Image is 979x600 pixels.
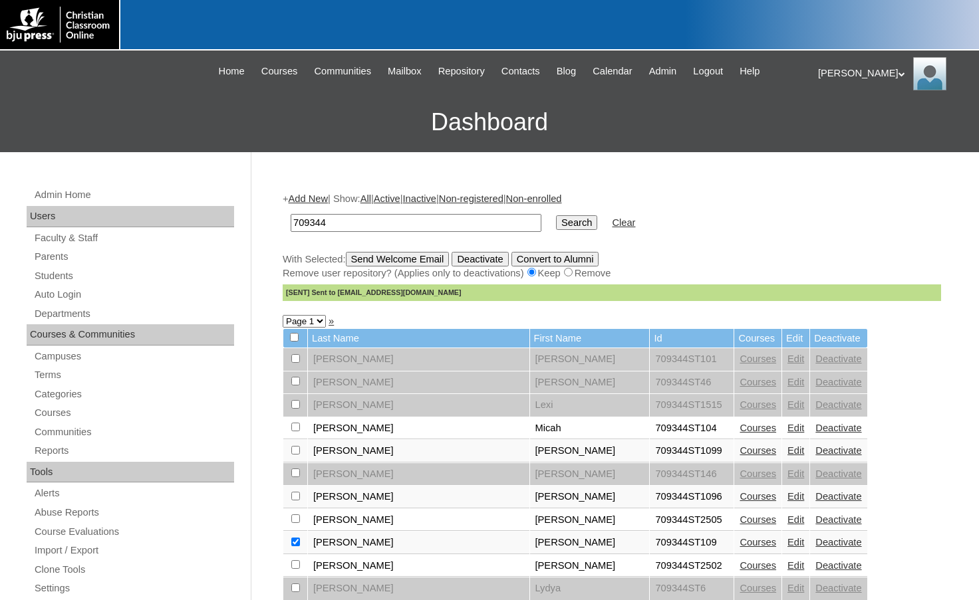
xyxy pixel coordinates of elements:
[740,560,776,571] a: Courses
[787,560,804,571] a: Edit
[530,463,650,486] td: [PERSON_NAME]
[650,417,734,440] td: 709344ST104
[283,284,941,301] div: [SENT] Sent to [EMAIL_ADDRESS][DOMAIN_NAME]
[913,57,946,90] img: Melanie Sevilla
[33,386,234,403] a: Categories
[650,329,734,348] td: Id
[650,463,734,486] td: 709344ST146
[283,252,941,301] div: With Selected:
[261,64,298,79] span: Courses
[308,440,529,462] td: [PERSON_NAME]
[33,524,234,540] a: Course Evaluations
[815,353,861,364] a: Deactivate
[787,491,804,502] a: Edit
[501,64,540,79] span: Contacts
[740,445,776,456] a: Courses
[33,306,234,322] a: Departments
[593,64,632,79] span: Calendar
[815,423,861,433] a: Deactivate
[815,583,861,593] a: Deactivate
[308,555,529,577] td: [PERSON_NAME]
[530,486,650,508] td: [PERSON_NAME]
[530,509,650,532] td: [PERSON_NAME]
[255,64,305,79] a: Courses
[33,443,234,459] a: Reports
[530,348,650,371] td: [PERSON_NAME]
[27,206,234,227] div: Users
[556,215,597,230] input: Search
[308,394,529,417] td: [PERSON_NAME]
[787,583,804,593] a: Edit
[33,485,234,502] a: Alerts
[33,249,234,265] a: Parents
[33,424,234,441] a: Communities
[650,509,734,532] td: 709344ST2505
[33,542,234,559] a: Import / Export
[530,417,650,440] td: Micah
[733,64,766,79] a: Help
[740,468,776,479] a: Courses
[815,399,861,410] a: Deactivate
[308,509,529,532] td: [PERSON_NAME]
[452,252,508,266] input: Deactivate
[308,577,529,600] td: [PERSON_NAME]
[511,252,599,266] input: Convert to Alumni
[740,537,776,548] a: Courses
[432,64,491,79] a: Repository
[650,577,734,600] td: 709344ST6
[810,329,867,348] td: Deactivate
[530,371,650,394] td: [PERSON_NAME]
[650,532,734,554] td: 709344ST109
[740,377,776,387] a: Courses
[438,64,485,79] span: Repository
[314,64,371,79] span: Communities
[815,560,861,571] a: Deactivate
[283,266,941,280] div: Remove user repository? (Applies only to deactivations) Keep Remove
[650,394,734,417] td: 709344ST1515
[642,64,684,79] a: Admin
[650,486,734,508] td: 709344ST1096
[289,193,328,204] a: Add New
[33,561,234,578] a: Clone Tools
[815,445,861,456] a: Deactivate
[740,514,776,525] a: Courses
[388,64,422,79] span: Mailbox
[33,348,234,365] a: Campuses
[7,92,972,152] h3: Dashboard
[787,423,804,433] a: Edit
[818,57,966,90] div: [PERSON_NAME]
[787,399,804,410] a: Edit
[787,445,804,456] a: Edit
[439,193,503,204] a: Non-registered
[374,193,400,204] a: Active
[787,468,804,479] a: Edit
[33,367,234,383] a: Terms
[782,329,809,348] td: Edit
[33,286,234,303] a: Auto Login
[506,193,562,204] a: Non-enrolled
[27,462,234,483] div: Tools
[650,555,734,577] td: 709344ST2502
[740,353,776,364] a: Courses
[7,7,112,43] img: logo-white.png
[815,537,861,548] a: Deactivate
[212,64,251,79] a: Home
[33,405,234,421] a: Courses
[815,491,861,502] a: Deactivate
[815,377,861,387] a: Deactivate
[308,329,529,348] td: Last Name
[27,324,234,346] div: Courses & Communities
[308,348,529,371] td: [PERSON_NAME]
[308,486,529,508] td: [PERSON_NAME]
[33,230,234,247] a: Faculty & Staff
[557,64,576,79] span: Blog
[787,353,804,364] a: Edit
[530,532,650,554] td: [PERSON_NAME]
[33,504,234,521] a: Abuse Reports
[693,64,723,79] span: Logout
[787,514,804,525] a: Edit
[530,329,650,348] td: First Name
[219,64,245,79] span: Home
[530,440,650,462] td: [PERSON_NAME]
[33,187,234,203] a: Admin Home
